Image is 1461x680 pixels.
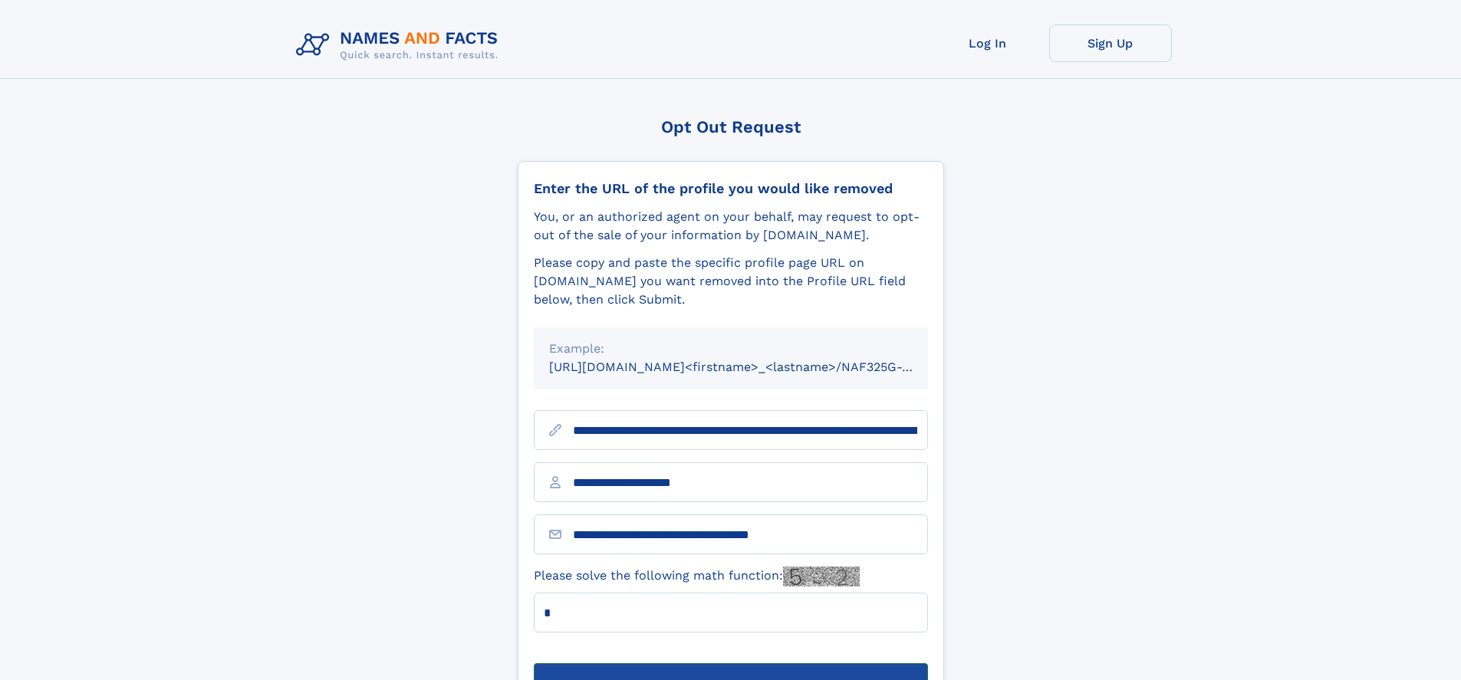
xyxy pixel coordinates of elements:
[926,25,1049,62] a: Log In
[549,340,913,358] div: Example:
[534,180,928,197] div: Enter the URL of the profile you would like removed
[1049,25,1172,62] a: Sign Up
[518,117,944,136] div: Opt Out Request
[290,25,511,66] img: Logo Names and Facts
[534,567,860,586] label: Please solve the following math function:
[549,360,957,374] small: [URL][DOMAIN_NAME]<firstname>_<lastname>/NAF325G-xxxxxxxx
[534,208,928,245] div: You, or an authorized agent on your behalf, may request to opt-out of the sale of your informatio...
[534,254,928,309] div: Please copy and paste the specific profile page URL on [DOMAIN_NAME] you want removed into the Pr...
